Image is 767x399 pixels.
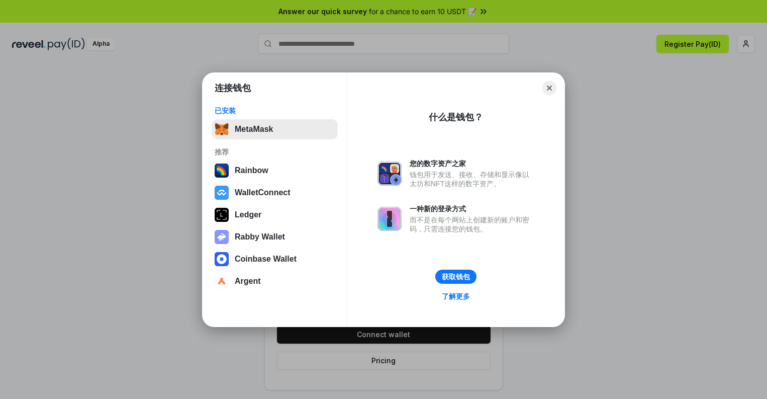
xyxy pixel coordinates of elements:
button: WalletConnect [212,183,338,203]
img: svg+xml,%3Csvg%20width%3D%2228%22%20height%3D%2228%22%20viewBox%3D%220%200%2028%2028%22%20fill%3D... [215,274,229,288]
h1: 连接钱包 [215,82,251,94]
img: svg+xml,%3Csvg%20xmlns%3D%22http%3A%2F%2Fwww.w3.org%2F2000%2Fsvg%22%20fill%3D%22none%22%20viewBox... [215,230,229,244]
div: 一种新的登录方式 [410,204,534,213]
button: Rabby Wallet [212,227,338,247]
img: svg+xml,%3Csvg%20xmlns%3D%22http%3A%2F%2Fwww.w3.org%2F2000%2Fsvg%22%20width%3D%2228%22%20height%3... [215,208,229,222]
img: svg+xml,%3Csvg%20width%3D%2228%22%20height%3D%2228%22%20viewBox%3D%220%200%2028%2028%22%20fill%3D... [215,186,229,200]
a: 了解更多 [436,290,476,303]
div: 了解更多 [442,292,470,301]
div: 获取钱包 [442,272,470,281]
div: MetaMask [235,125,273,134]
button: Ledger [212,205,338,225]
div: 什么是钱包？ [429,111,483,123]
button: 获取钱包 [435,270,476,284]
div: Rainbow [235,166,268,175]
div: 钱包用于发送、接收、存储和显示像以太坊和NFT这样的数字资产。 [410,170,534,188]
img: svg+xml,%3Csvg%20width%3D%22120%22%20height%3D%22120%22%20viewBox%3D%220%200%20120%20120%22%20fil... [215,164,229,178]
div: Rabby Wallet [235,232,285,242]
img: svg+xml,%3Csvg%20xmlns%3D%22http%3A%2F%2Fwww.w3.org%2F2000%2Fsvg%22%20fill%3D%22none%22%20viewBox... [377,162,402,186]
button: Close [542,81,556,95]
button: Coinbase Wallet [212,249,338,269]
button: Argent [212,271,338,291]
div: 您的数字资产之家 [410,159,534,168]
div: 而不是在每个网站上创建新的账户和密码，只需连接您的钱包。 [410,215,534,233]
div: Argent [235,277,261,286]
img: svg+xml,%3Csvg%20xmlns%3D%22http%3A%2F%2Fwww.w3.org%2F2000%2Fsvg%22%20fill%3D%22none%22%20viewBox... [377,207,402,231]
div: 推荐 [215,147,335,156]
button: MetaMask [212,119,338,139]
div: Ledger [235,210,261,219]
button: Rainbow [212,161,338,181]
img: svg+xml,%3Csvg%20width%3D%2228%22%20height%3D%2228%22%20viewBox%3D%220%200%2028%2028%22%20fill%3D... [215,252,229,266]
div: 已安装 [215,106,335,115]
div: Coinbase Wallet [235,255,297,264]
img: svg+xml,%3Csvg%20fill%3D%22none%22%20height%3D%2233%22%20viewBox%3D%220%200%2035%2033%22%20width%... [215,122,229,136]
div: WalletConnect [235,188,291,197]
